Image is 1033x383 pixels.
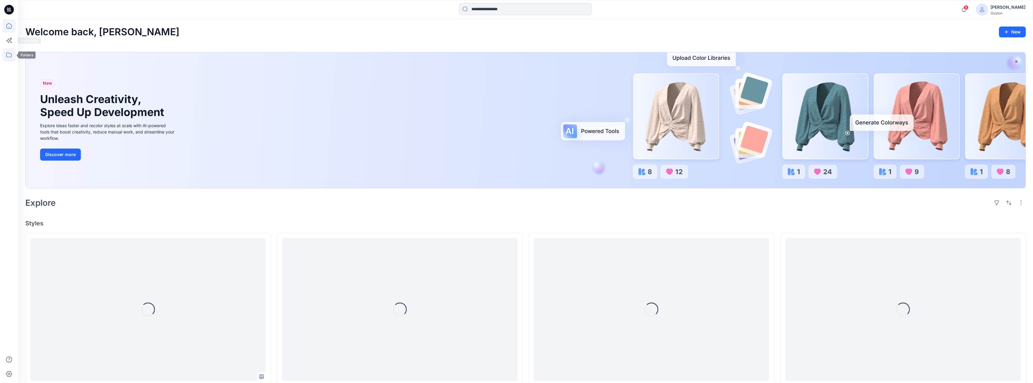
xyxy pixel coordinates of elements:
div: Explore ideas faster and recolor styles at scale with AI-powered tools that boost creativity, red... [40,122,176,141]
h1: Unleash Creativity, Speed Up Development [40,93,167,119]
h2: Welcome back, [PERSON_NAME] [25,27,179,38]
button: Discover more [40,149,81,161]
a: Discover more [40,149,176,161]
span: New [43,80,52,87]
h4: Styles [25,220,1026,227]
svg: avatar [980,7,984,12]
h2: Explore [25,198,56,208]
button: New [999,27,1026,37]
div: Guston [990,11,1025,15]
span: 8 [964,5,968,10]
div: [PERSON_NAME] [990,4,1025,11]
